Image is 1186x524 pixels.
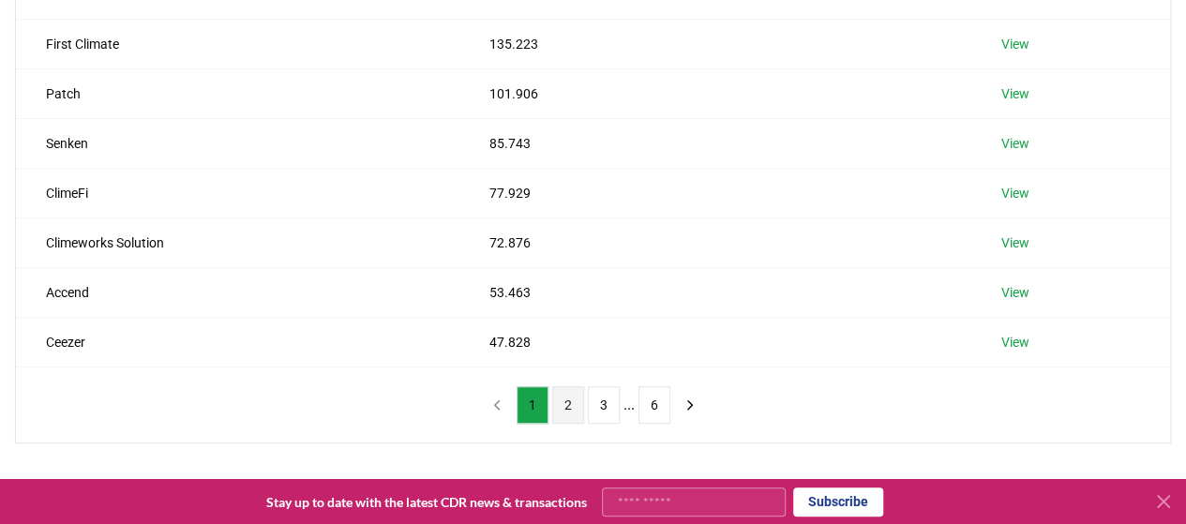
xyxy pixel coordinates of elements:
[552,386,584,424] button: 2
[517,386,548,424] button: 1
[16,217,459,267] td: Climeworks Solution
[16,267,459,317] td: Accend
[1001,333,1029,352] a: View
[1001,84,1029,103] a: View
[1001,35,1029,53] a: View
[459,168,971,217] td: 77.929
[16,68,459,118] td: Patch
[623,394,635,416] li: ...
[1001,283,1029,302] a: View
[459,217,971,267] td: 72.876
[1001,233,1029,252] a: View
[1001,134,1029,153] a: View
[588,386,620,424] button: 3
[16,19,459,68] td: First Climate
[674,386,706,424] button: next page
[16,168,459,217] td: ClimeFi
[16,317,459,367] td: Ceezer
[459,317,971,367] td: 47.828
[459,68,971,118] td: 101.906
[638,386,670,424] button: 6
[1001,184,1029,202] a: View
[459,118,971,168] td: 85.743
[459,19,971,68] td: 135.223
[16,118,459,168] td: Senken
[459,267,971,317] td: 53.463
